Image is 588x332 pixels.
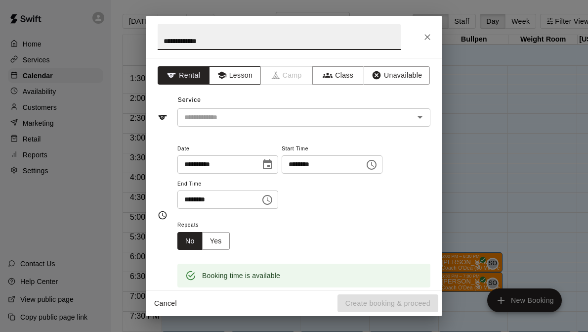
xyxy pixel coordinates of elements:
[177,178,278,191] span: End Time
[257,190,277,210] button: Choose time, selected time is 4:00 PM
[158,66,210,85] button: Rental
[312,66,364,85] button: Class
[158,112,168,122] svg: Service
[150,294,181,313] button: Cancel
[177,232,203,250] button: No
[177,142,278,156] span: Date
[158,210,168,220] svg: Timing
[282,142,382,156] span: Start Time
[202,232,230,250] button: Yes
[178,96,201,103] span: Service
[202,267,280,285] div: Booking time is available
[413,110,427,124] button: Open
[177,219,238,232] span: Repeats
[177,232,230,250] div: outlined button group
[364,66,430,85] button: Unavailable
[257,155,277,175] button: Choose date, selected date is Aug 12, 2025
[419,28,436,46] button: Close
[209,66,261,85] button: Lesson
[261,66,313,85] span: Camps can only be created in the Services page
[362,155,381,175] button: Choose time, selected time is 3:30 PM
